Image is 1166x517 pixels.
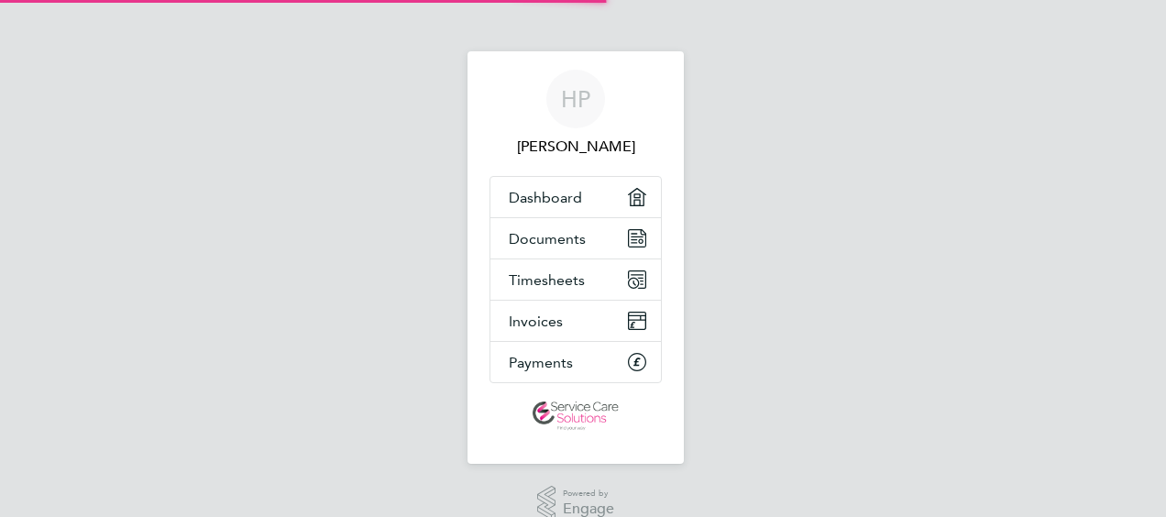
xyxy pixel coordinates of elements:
[490,301,661,341] a: Invoices
[509,354,573,371] span: Payments
[563,486,614,501] span: Powered by
[490,218,661,258] a: Documents
[489,136,662,158] span: Harry Poku
[509,189,582,206] span: Dashboard
[509,230,586,247] span: Documents
[561,87,590,111] span: HP
[490,259,661,300] a: Timesheets
[533,401,619,431] img: servicecare-logo-retina.png
[490,342,661,382] a: Payments
[563,501,614,517] span: Engage
[489,401,662,431] a: Go to home page
[509,271,585,289] span: Timesheets
[490,177,661,217] a: Dashboard
[467,51,684,464] nav: Main navigation
[509,313,563,330] span: Invoices
[489,70,662,158] a: HP[PERSON_NAME]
